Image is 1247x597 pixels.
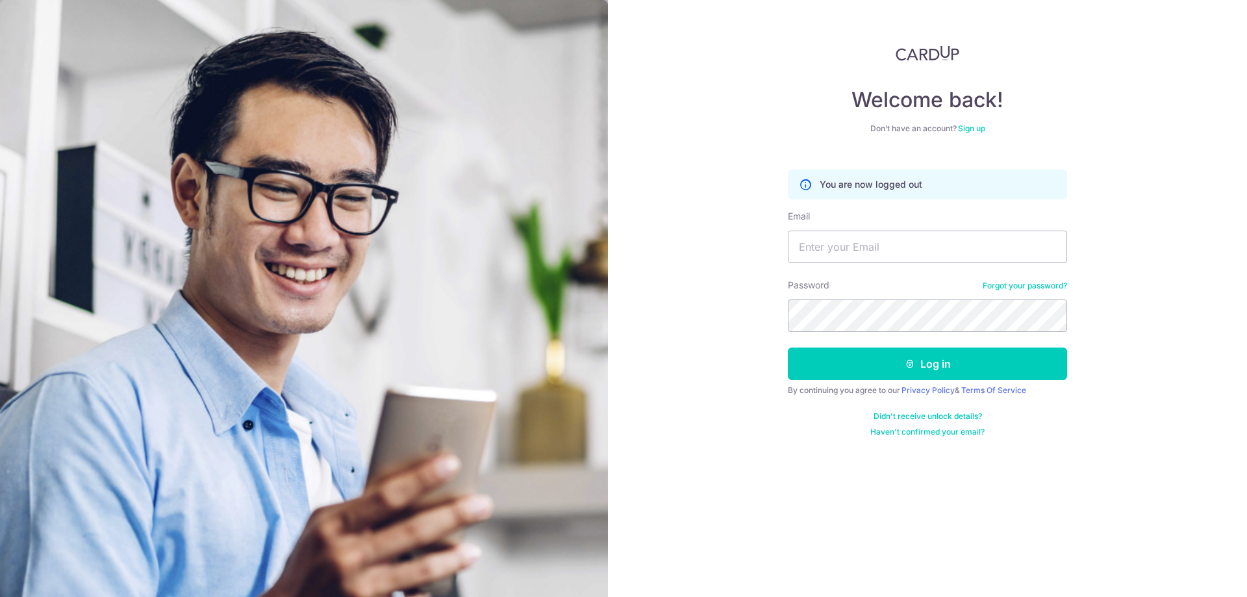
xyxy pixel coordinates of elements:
a: Haven't confirmed your email? [870,427,985,437]
label: Email [788,210,810,223]
a: Didn't receive unlock details? [874,411,982,422]
h4: Welcome back! [788,87,1067,113]
a: Forgot your password? [983,281,1067,291]
a: Terms Of Service [961,385,1026,395]
label: Password [788,279,829,292]
p: You are now logged out [820,178,922,191]
button: Log in [788,348,1067,380]
div: Don’t have an account? [788,123,1067,134]
div: By continuing you agree to our & [788,385,1067,396]
a: Privacy Policy [901,385,955,395]
a: Sign up [958,123,985,133]
img: CardUp Logo [896,45,959,61]
input: Enter your Email [788,231,1067,263]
